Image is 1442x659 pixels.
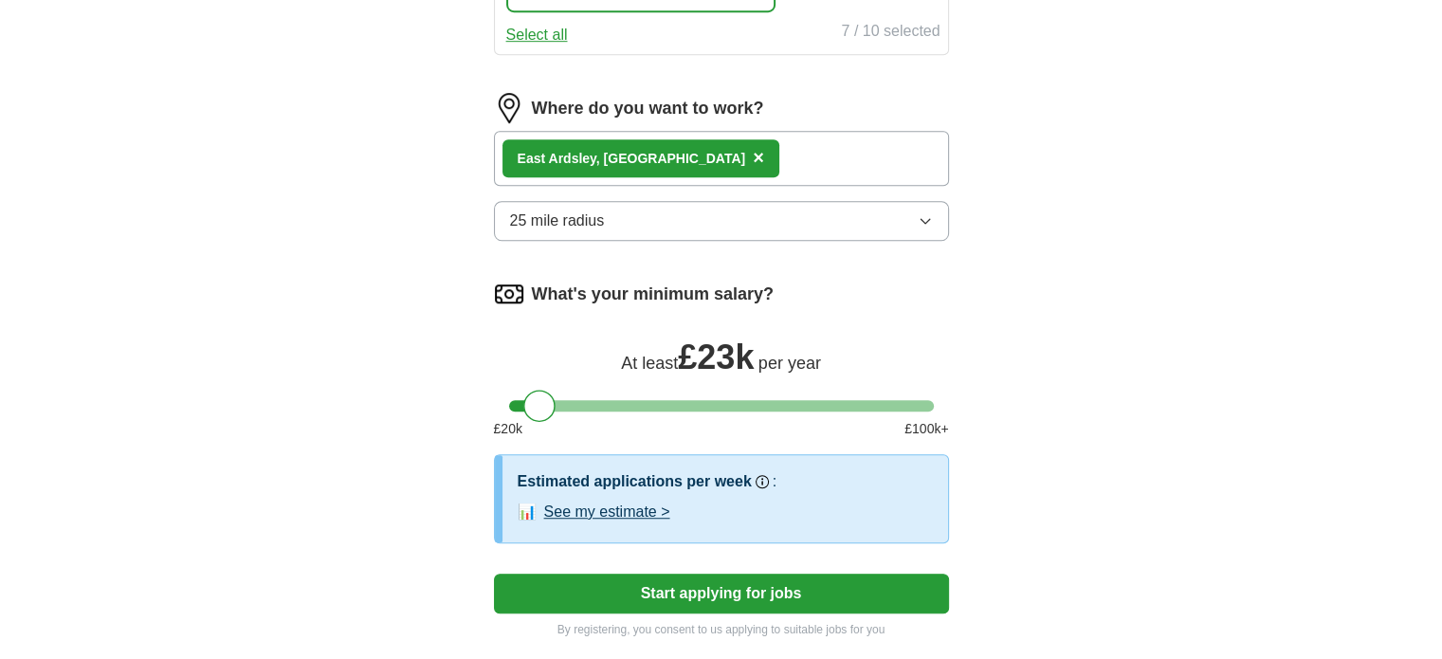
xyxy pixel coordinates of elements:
[758,354,821,373] span: per year
[544,501,670,523] button: See my estimate >
[518,149,746,169] div: East Ardsley, [GEOGRAPHIC_DATA]
[841,20,940,46] div: 7 / 10 selected
[532,282,774,307] label: What's your minimum salary?
[532,96,764,121] label: Where do you want to work?
[494,279,524,309] img: salary.png
[621,354,678,373] span: At least
[753,147,764,168] span: ×
[494,93,524,123] img: location.png
[494,574,949,613] button: Start applying for jobs
[494,201,949,241] button: 25 mile radius
[518,501,537,523] span: 📊
[506,24,568,46] button: Select all
[510,210,605,232] span: 25 mile radius
[494,419,522,439] span: £ 20 k
[494,621,949,638] p: By registering, you consent to us applying to suitable jobs for you
[753,144,764,173] button: ×
[773,470,776,493] h3: :
[518,470,752,493] h3: Estimated applications per week
[678,338,754,376] span: £ 23k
